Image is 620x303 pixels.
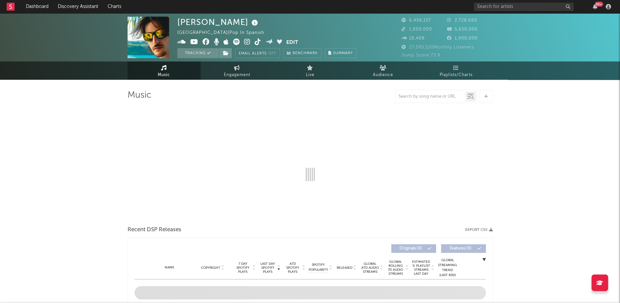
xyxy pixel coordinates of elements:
span: Released [337,266,352,270]
span: Spotify Popularity [309,262,328,272]
span: Summary [333,51,353,55]
a: Playlists/Charts [420,61,493,80]
a: Live [274,61,347,80]
span: 18,408 [401,36,425,41]
span: 1,900,000 [447,36,478,41]
span: 5,650,000 [447,27,478,32]
span: Playlists/Charts [440,71,473,79]
span: Originals ( 0 ) [396,247,426,251]
span: Benchmark [293,50,318,57]
span: 27,595,520 Monthly Listeners [401,45,474,50]
a: Audience [347,61,420,80]
button: Edit [286,39,298,47]
input: Search by song name or URL [395,94,465,99]
span: Recent DSP Releases [128,226,181,234]
span: Estimated % Playlist Streams Last Day [412,260,430,276]
button: Features(0) [441,244,486,253]
em: Off [268,52,276,55]
span: Live [306,71,314,79]
span: Global ATD Audio Streams [361,262,379,274]
a: Music [128,61,201,80]
span: 7 Day Spotify Plays [234,262,252,274]
span: Audience [373,71,393,79]
button: Tracking [177,48,219,58]
span: Copyright [201,266,220,270]
span: 6,456,137 [401,18,431,23]
div: Global Streaming Trend (Last 60D) [438,258,458,278]
button: Export CSV [465,228,493,232]
span: Music [158,71,170,79]
div: [PERSON_NAME] [177,17,260,28]
span: Last Day Spotify Plays [259,262,277,274]
span: 1,800,000 [401,27,432,32]
button: Email AlertsOff [235,48,280,58]
span: Global Rolling 7D Audio Streams [387,260,405,276]
span: 2,728,660 [447,18,477,23]
span: Features ( 0 ) [445,247,476,251]
div: [GEOGRAPHIC_DATA] | Pop in Spanish [177,29,272,37]
input: Search for artists [474,3,574,11]
button: Originals(0) [391,244,436,253]
a: Benchmark [283,48,321,58]
span: Jump Score: 73.9 [401,53,440,57]
span: ATD Spotify Plays [284,262,302,274]
div: 99 + [595,2,603,7]
a: Engagement [201,61,274,80]
div: Name [148,265,191,270]
button: Summary [325,48,356,58]
span: Engagement [224,71,250,79]
button: 99+ [593,4,597,9]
